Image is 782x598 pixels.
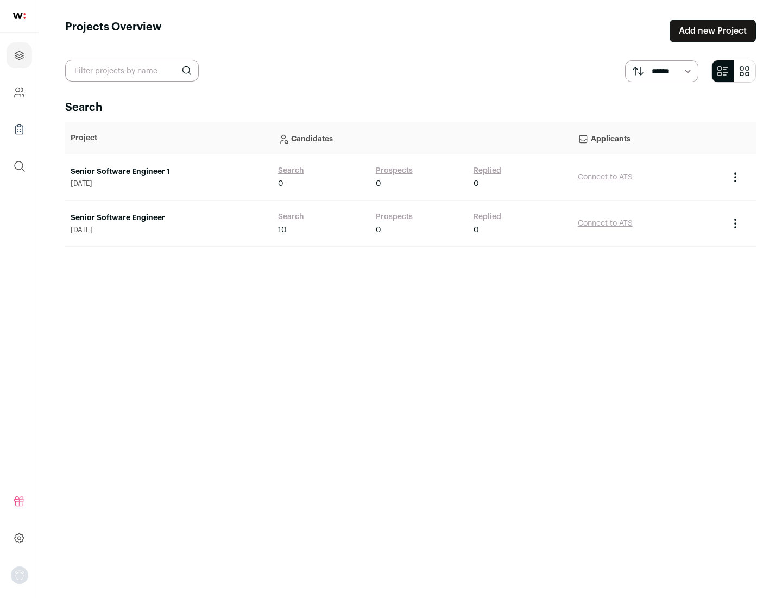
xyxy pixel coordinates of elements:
[13,13,26,19] img: wellfound-shorthand-0d5821cbd27db2630d0214b213865d53afaa358527fdda9d0ea32b1df1b89c2c.svg
[71,226,267,234] span: [DATE]
[278,165,304,176] a: Search
[7,42,32,68] a: Projects
[578,173,633,181] a: Connect to ATS
[71,166,267,177] a: Senior Software Engineer 1
[7,79,32,105] a: Company and ATS Settings
[71,213,267,223] a: Senior Software Engineer
[474,225,479,235] span: 0
[474,178,479,189] span: 0
[278,178,283,189] span: 0
[376,211,413,222] a: Prospects
[278,225,287,235] span: 10
[278,211,304,222] a: Search
[71,133,267,144] p: Project
[11,566,28,584] button: Open dropdown
[376,225,381,235] span: 0
[578,220,633,227] a: Connect to ATS
[65,60,199,82] input: Filter projects by name
[729,217,742,230] button: Project Actions
[578,127,718,149] p: Applicants
[7,116,32,142] a: Company Lists
[729,171,742,184] button: Project Actions
[71,179,267,188] span: [DATE]
[474,165,501,176] a: Replied
[278,127,567,149] p: Candidates
[11,566,28,584] img: nopic.png
[65,100,756,115] h2: Search
[65,20,162,42] h1: Projects Overview
[376,165,413,176] a: Prospects
[670,20,756,42] a: Add new Project
[376,178,381,189] span: 0
[474,211,501,222] a: Replied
